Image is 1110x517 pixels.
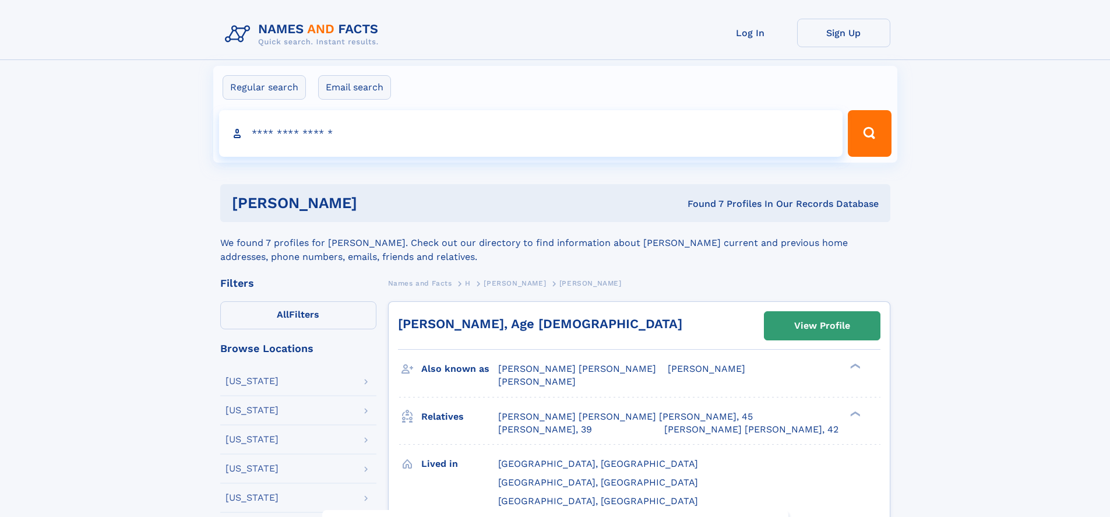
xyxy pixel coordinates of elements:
span: [PERSON_NAME] [484,279,546,287]
div: [US_STATE] [225,435,279,444]
span: [PERSON_NAME] [668,363,745,374]
div: We found 7 profiles for [PERSON_NAME]. Check out our directory to find information about [PERSON_... [220,222,890,264]
label: Regular search [223,75,306,100]
a: Log In [704,19,797,47]
span: [PERSON_NAME] [559,279,622,287]
label: Email search [318,75,391,100]
input: search input [219,110,843,157]
a: View Profile [764,312,880,340]
a: [PERSON_NAME] [PERSON_NAME], 42 [664,423,838,436]
h1: [PERSON_NAME] [232,196,523,210]
h3: Also known as [421,359,498,379]
span: [GEOGRAPHIC_DATA], [GEOGRAPHIC_DATA] [498,458,698,469]
div: View Profile [794,312,850,339]
a: [PERSON_NAME], Age [DEMOGRAPHIC_DATA] [398,316,682,331]
a: Names and Facts [388,276,452,290]
span: All [277,309,289,320]
div: Found 7 Profiles In Our Records Database [522,198,879,210]
a: [PERSON_NAME], 39 [498,423,592,436]
h3: Lived in [421,454,498,474]
div: [US_STATE] [225,493,279,502]
span: [PERSON_NAME] [498,376,576,387]
div: Filters [220,278,376,289]
div: Browse Locations [220,343,376,354]
div: [US_STATE] [225,406,279,415]
label: Filters [220,301,376,329]
div: ❯ [847,410,861,417]
span: [PERSON_NAME] [PERSON_NAME] [498,363,656,374]
span: [GEOGRAPHIC_DATA], [GEOGRAPHIC_DATA] [498,495,698,507]
span: H [465,279,471,287]
div: [US_STATE] [225,377,279,386]
span: [GEOGRAPHIC_DATA], [GEOGRAPHIC_DATA] [498,477,698,488]
a: [PERSON_NAME] [484,276,546,290]
div: ❯ [847,363,861,370]
div: [US_STATE] [225,464,279,473]
button: Search Button [848,110,891,157]
a: H [465,276,471,290]
a: Sign Up [797,19,890,47]
img: Logo Names and Facts [220,19,388,50]
h3: Relatives [421,407,498,427]
a: [PERSON_NAME] [PERSON_NAME] [PERSON_NAME], 45 [498,410,753,423]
